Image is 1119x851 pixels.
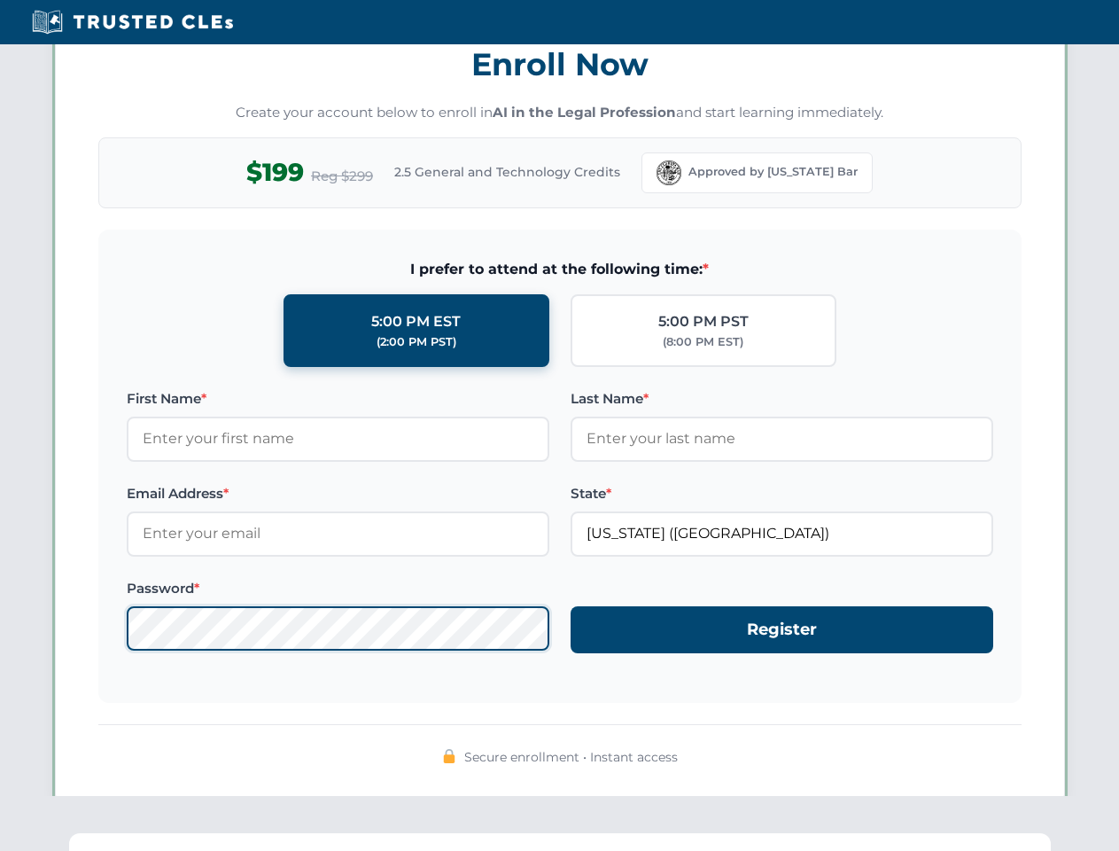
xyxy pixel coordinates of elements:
[127,417,549,461] input: Enter your first name
[377,333,456,351] div: (2:00 PM PST)
[311,166,373,187] span: Reg $299
[571,606,993,653] button: Register
[571,388,993,410] label: Last Name
[571,511,993,556] input: Florida (FL)
[127,483,549,504] label: Email Address
[493,104,676,121] strong: AI in the Legal Profession
[464,747,678,767] span: Secure enrollment • Instant access
[442,749,456,763] img: 🔒
[571,417,993,461] input: Enter your last name
[127,511,549,556] input: Enter your email
[127,258,993,281] span: I prefer to attend at the following time:
[246,152,304,192] span: $199
[127,578,549,599] label: Password
[657,160,681,185] img: Florida Bar
[658,310,749,333] div: 5:00 PM PST
[27,9,238,35] img: Trusted CLEs
[571,483,993,504] label: State
[688,163,858,181] span: Approved by [US_STATE] Bar
[98,36,1022,92] h3: Enroll Now
[394,162,620,182] span: 2.5 General and Technology Credits
[98,103,1022,123] p: Create your account below to enroll in and start learning immediately.
[663,333,743,351] div: (8:00 PM EST)
[371,310,461,333] div: 5:00 PM EST
[127,388,549,410] label: First Name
